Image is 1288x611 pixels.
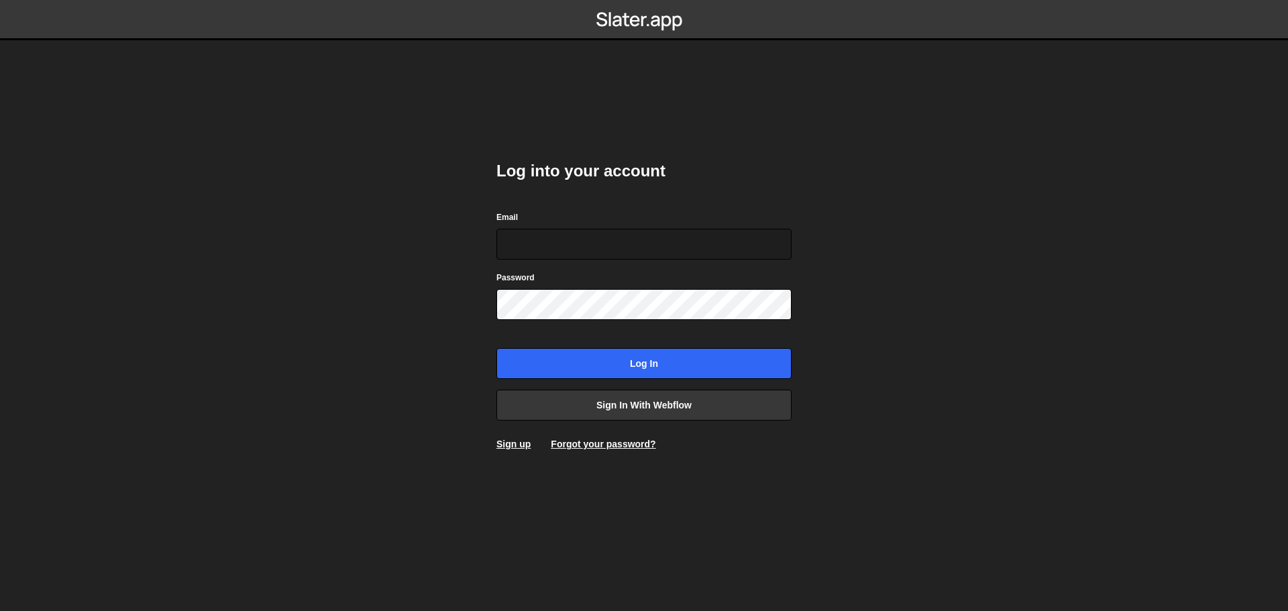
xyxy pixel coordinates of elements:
[551,439,655,449] a: Forgot your password?
[496,390,792,421] a: Sign in with Webflow
[496,439,531,449] a: Sign up
[496,271,535,284] label: Password
[496,348,792,379] input: Log in
[496,160,792,182] h2: Log into your account
[496,211,518,224] label: Email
